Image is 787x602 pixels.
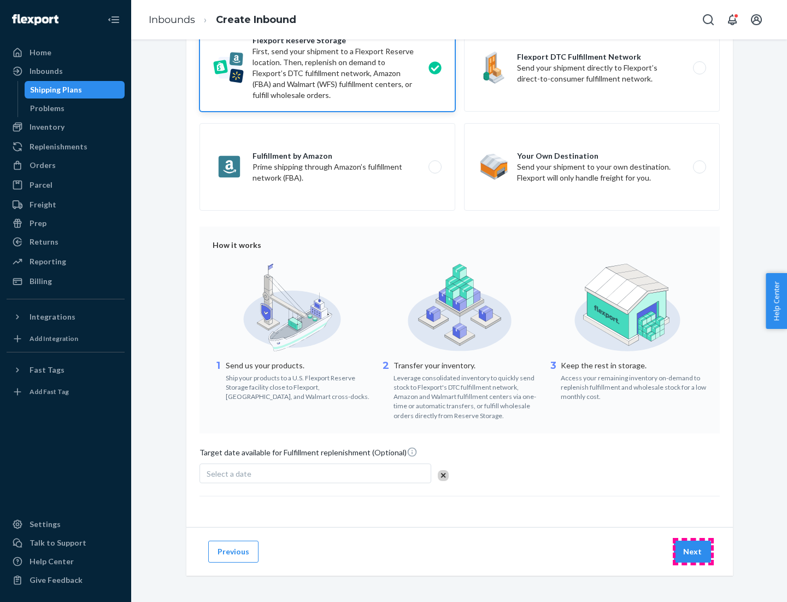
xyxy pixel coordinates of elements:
div: Ship your products to a U.S. Flexport Reserve Storage facility close to Flexport, [GEOGRAPHIC_DAT... [226,371,372,401]
img: Flexport logo [12,14,58,25]
div: Problems [30,103,64,114]
a: Reporting [7,253,125,270]
a: Parcel [7,176,125,194]
button: Next [674,541,711,563]
div: Add Fast Tag [30,387,69,396]
a: Orders [7,157,125,174]
div: Leverage consolidated inventory to quickly send stock to Flexport's DTC fulfillment network, Amaz... [393,371,539,420]
div: Shipping Plans [30,84,82,95]
div: Give Feedback [30,575,83,586]
a: Inbounds [7,62,125,80]
a: Freight [7,196,125,213]
div: Returns [30,236,58,247]
div: Replenishments [30,141,87,152]
button: Open Search Box [697,9,719,31]
div: Access your remaining inventory on-demand to replenish fulfillment and wholesale stock for a low ... [561,371,707,401]
a: Add Integration [7,330,125,348]
div: 2 [380,359,391,420]
div: Billing [30,276,52,287]
a: Home [7,44,125,61]
button: Open account menu [745,9,767,31]
a: Problems [25,100,125,117]
div: Freight [30,199,56,210]
a: Billing [7,273,125,290]
div: How it works [213,240,707,251]
a: Create Inbound [216,14,296,26]
div: Talk to Support [30,537,86,548]
div: Help Center [30,556,74,567]
button: Previous [208,541,259,563]
a: Replenishments [7,138,125,155]
a: Returns [7,233,125,251]
div: Inventory [30,121,64,132]
a: Inbounds [149,14,195,26]
div: Fast Tags [30,364,64,375]
button: Open notifications [721,9,743,31]
a: Settings [7,516,125,533]
button: Give Feedback [7,571,125,589]
div: Prep [30,218,46,229]
span: Target date available for Fulfillment replenishment (Optional) [199,447,418,462]
div: 1 [213,359,224,401]
div: Inbounds [30,66,63,77]
div: Parcel [30,180,52,190]
button: Integrations [7,308,125,326]
div: Orders [30,160,56,171]
button: Close Navigation [103,9,125,31]
a: Prep [7,215,125,232]
a: Help Center [7,553,125,570]
ol: breadcrumbs [140,4,305,36]
div: Home [30,47,51,58]
p: Keep the rest in storage. [561,360,707,371]
div: Settings [30,519,61,530]
a: Shipping Plans [25,81,125,99]
p: Send us your products. [226,360,372,371]
a: Talk to Support [7,534,125,552]
a: Inventory [7,118,125,136]
button: Fast Tags [7,361,125,379]
a: Add Fast Tag [7,383,125,401]
button: Help Center [766,273,787,329]
div: 3 [548,359,559,401]
p: Transfer your inventory. [393,360,539,371]
div: Integrations [30,311,75,322]
div: Reporting [30,256,66,267]
span: Select a date [207,469,251,478]
div: Add Integration [30,334,78,343]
